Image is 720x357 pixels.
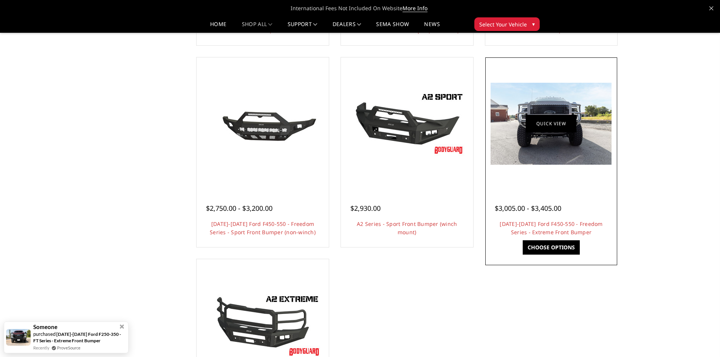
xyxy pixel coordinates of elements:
span: ▾ [532,20,535,28]
a: Home [210,22,226,32]
span: International Fees Not Included On Website [88,1,632,16]
a: [DATE]-[DATE] Ford F450-550 - Freedom Series - Sport Front Bumper (non-winch) [210,220,316,236]
img: 2017-2022 Ford F450-550 - Freedom Series - Extreme Front Bumper [491,83,612,165]
a: Quick view [526,115,576,133]
button: Select Your Vehicle [474,17,540,31]
a: ProveSource [57,345,81,351]
span: Select Your Vehicle [479,20,527,28]
a: A2 Series - Sport Front Bumper (winch mount) [357,220,457,236]
a: SEMA Show [376,22,409,32]
span: purchased [33,331,56,337]
a: 2017-2022 Ford F450-550 - Freedom Series - Sport Front Bumper (non-winch) 2017-2022 Ford F450-550... [198,59,327,188]
a: News [424,22,440,32]
img: provesource social proof notification image [6,329,31,345]
span: Recently [33,345,50,351]
a: A2 Series - Sport Front Bumper (winch mount) A2 Series - Sport Front Bumper (winch mount) [343,59,471,188]
span: Someone [33,324,57,330]
a: [DATE]-[DATE] Ford F250-350 - FT Series - Extreme Front Bumper [33,331,121,343]
span: $3,005.00 - $3,405.00 [495,204,561,213]
img: 2017-2022 Ford F450-550 - Freedom Series - Sport Front Bumper (non-winch) [202,95,323,152]
a: shop all [242,22,273,32]
span: $2,930.00 [350,204,381,213]
a: 2017-2022 Ford F450-550 - Freedom Series - Extreme Front Bumper 2017-2022 Ford F450-550 - Freedom... [487,59,616,188]
a: Support [288,22,317,32]
a: Dealers [333,22,361,32]
iframe: Chat Widget [682,321,720,357]
a: Choose Options [523,240,580,255]
a: More Info [403,5,427,12]
a: [DATE]-[DATE] Ford F450-550 - Freedom Series - Extreme Front Bumper [500,220,602,236]
span: $2,750.00 - $3,200.00 [206,204,273,213]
